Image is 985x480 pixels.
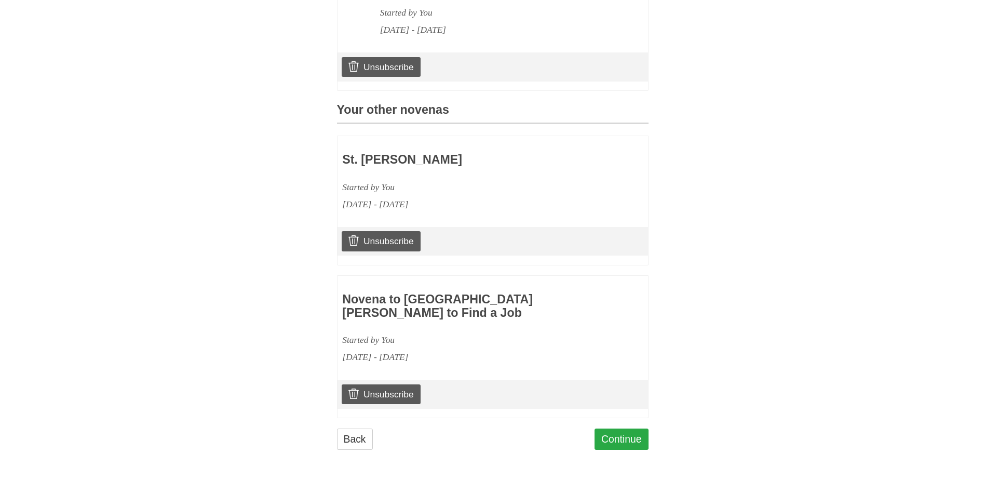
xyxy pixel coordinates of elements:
div: Started by You [342,331,582,349]
h3: Your other novenas [337,103,649,124]
h3: St. [PERSON_NAME] [342,153,582,167]
div: [DATE] - [DATE] [342,349,582,366]
a: Unsubscribe [342,384,420,404]
div: Started by You [342,179,582,196]
a: Back [337,429,373,450]
a: Continue [595,429,649,450]
div: [DATE] - [DATE] [342,196,582,213]
h3: Novena to [GEOGRAPHIC_DATA][PERSON_NAME] to Find a Job [342,293,582,319]
div: [DATE] - [DATE] [380,21,620,38]
a: Unsubscribe [342,57,420,77]
a: Unsubscribe [342,231,420,251]
div: Started by You [380,4,620,21]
